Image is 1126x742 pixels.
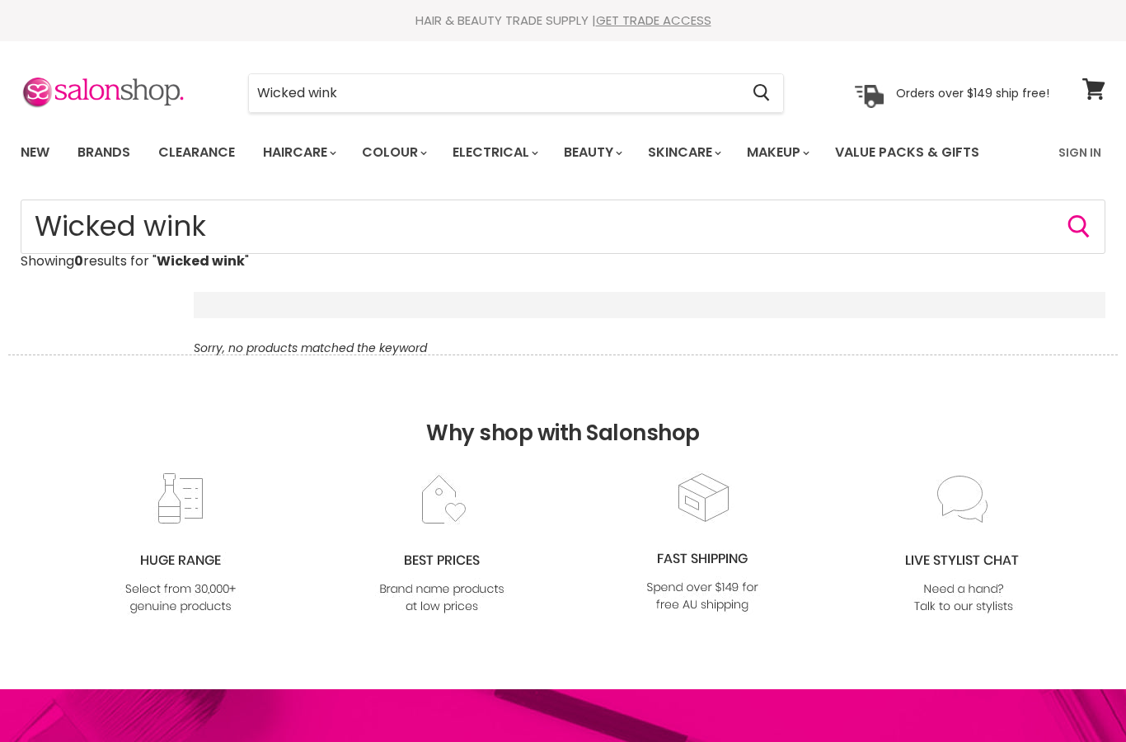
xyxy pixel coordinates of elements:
[636,471,769,615] img: fast.jpg
[21,200,1105,254] form: Product
[739,74,783,112] button: Search
[251,135,346,170] a: Haircare
[21,200,1105,254] input: Search
[21,254,1105,269] p: Showing results for " "
[8,129,1020,176] ul: Main menu
[596,12,711,29] a: GET TRADE ACCESS
[8,355,1118,471] h2: Why shop with Salonshop
[1066,214,1092,240] button: Search
[248,73,784,113] form: Product
[157,251,245,270] strong: Wicked wink
[897,472,1030,617] img: chat_c0a1c8f7-3133-4fc6-855f-7264552747f6.jpg
[249,74,739,112] input: Search
[636,135,731,170] a: Skincare
[551,135,632,170] a: Beauty
[350,135,437,170] a: Colour
[440,135,548,170] a: Electrical
[8,135,62,170] a: New
[734,135,819,170] a: Makeup
[823,135,992,170] a: Value Packs & Gifts
[114,472,247,617] img: range2_8cf790d4-220e-469f-917d-a18fed3854b6.jpg
[74,251,83,270] strong: 0
[65,135,143,170] a: Brands
[375,472,509,617] img: prices.jpg
[146,135,247,170] a: Clearance
[194,340,427,356] em: Sorry, no products matched the keyword
[1049,135,1111,170] a: Sign In
[896,85,1049,100] p: Orders over $149 ship free!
